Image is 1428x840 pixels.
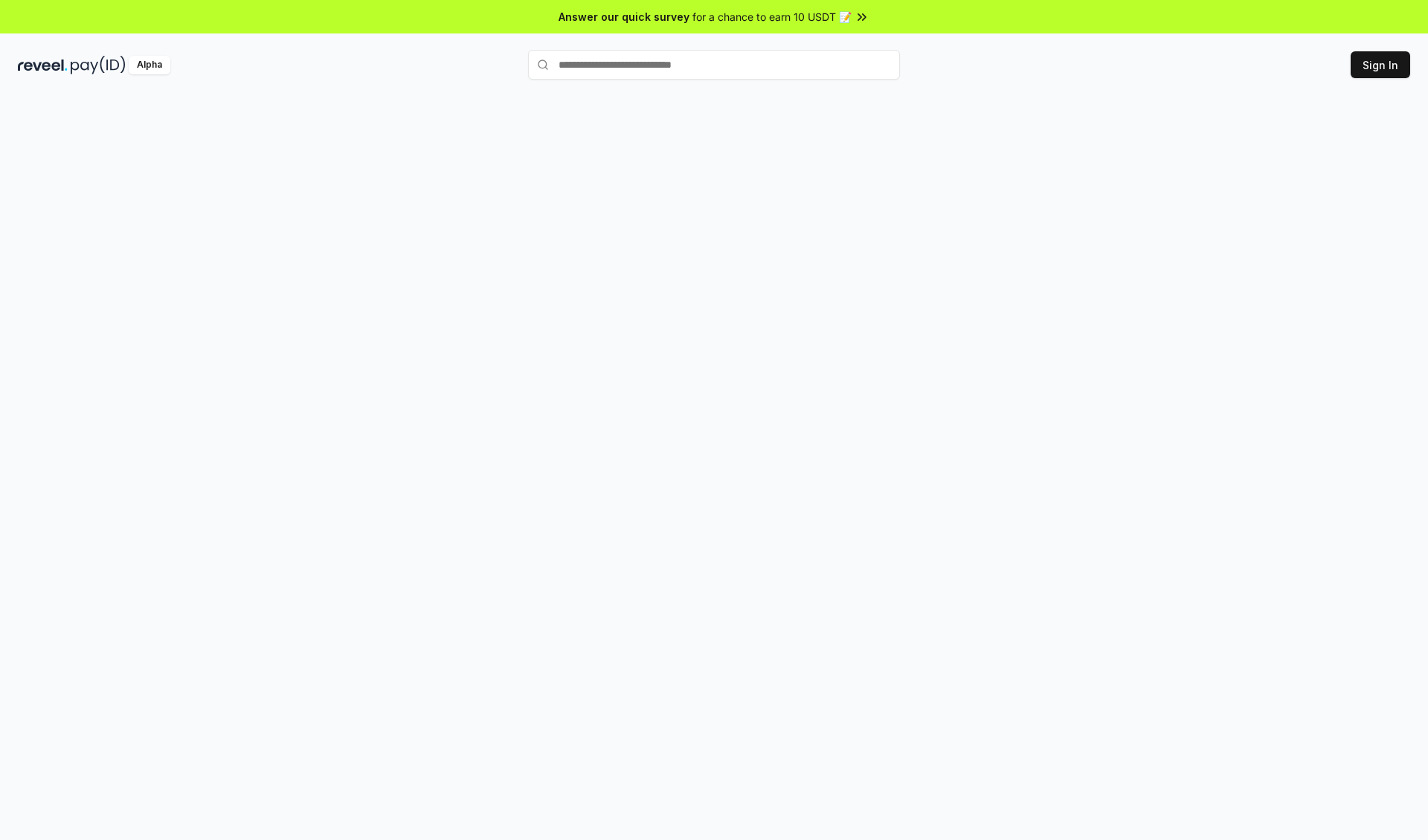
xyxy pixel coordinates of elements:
img: pay_id [71,56,126,74]
span: Answer our quick survey [559,9,689,25]
span: for a chance to earn 10 USDT 📝 [692,9,852,25]
div: Alpha [129,56,170,74]
img: reveel_dark [18,56,68,74]
button: Sign In [1351,51,1410,78]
